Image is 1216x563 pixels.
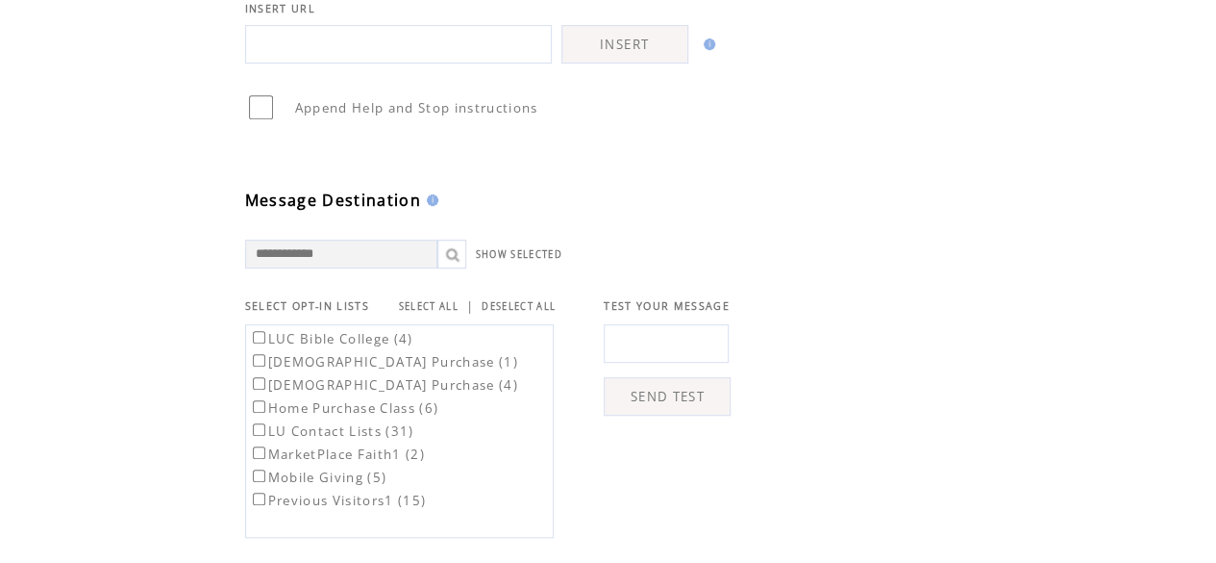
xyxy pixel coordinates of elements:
input: [DEMOGRAPHIC_DATA] Purchase (1) [253,354,265,367]
input: [DEMOGRAPHIC_DATA] Purchase (4) [253,377,265,390]
span: SELECT OPT-IN LISTS [245,299,369,313]
label: Home Purchase Class (6) [249,399,439,417]
a: SHOW SELECTED [476,248,562,261]
input: MarketPlace Faith1 (2) [253,447,265,459]
span: | [466,297,474,315]
input: LU Contact Lists (31) [253,423,265,436]
label: [DEMOGRAPHIC_DATA] Purchase (4) [249,376,518,394]
label: Previous Visitors1 (15) [249,492,427,509]
img: help.gif [698,38,715,50]
label: MarketPlace Faith1 (2) [249,446,425,463]
span: Append Help and Stop instructions [295,99,538,116]
a: INSERT [561,25,688,64]
span: TEST YOUR MESSAGE [604,299,730,313]
label: LU Contact Lists (31) [249,422,414,440]
input: Home Purchase Class (6) [253,400,265,413]
label: [DEMOGRAPHIC_DATA] Purchase (1) [249,353,518,371]
a: DESELECT ALL [482,300,556,313]
span: INSERT URL [245,2,315,15]
input: LUC Bible College (4) [253,331,265,344]
span: Message Destination [245,190,421,211]
input: Mobile Giving (5) [253,470,265,482]
img: help.gif [421,194,438,206]
label: LUC Bible College (4) [249,330,413,347]
input: Previous Visitors1 (15) [253,493,265,505]
a: SELECT ALL [399,300,459,313]
a: SEND TEST [604,377,731,416]
label: Mobile Giving (5) [249,469,387,486]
